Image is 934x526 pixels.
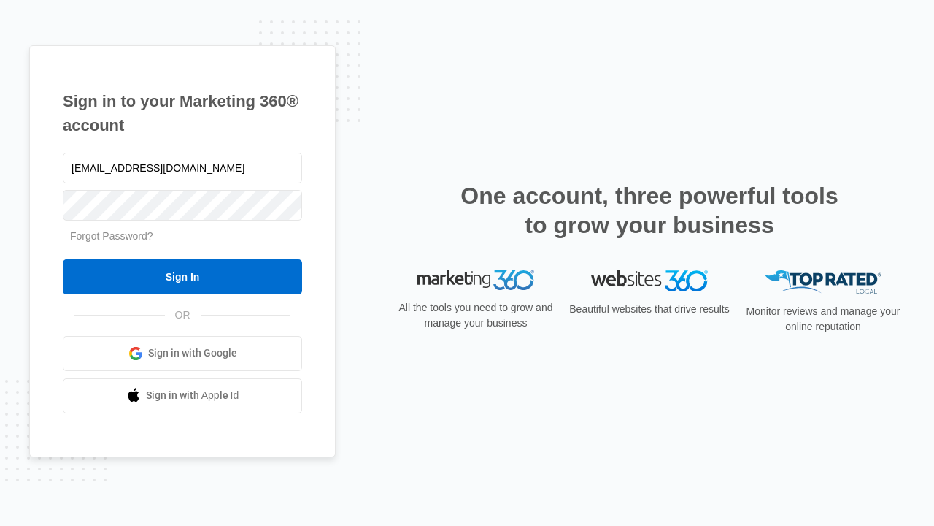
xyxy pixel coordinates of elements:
[63,89,302,137] h1: Sign in to your Marketing 360® account
[394,300,557,331] p: All the tools you need to grow and manage your business
[417,270,534,291] img: Marketing 360
[146,388,239,403] span: Sign in with Apple Id
[70,230,153,242] a: Forgot Password?
[456,181,843,240] h2: One account, three powerful tools to grow your business
[568,302,731,317] p: Beautiful websites that drive results
[765,270,881,294] img: Top Rated Local
[63,336,302,371] a: Sign in with Google
[63,378,302,413] a: Sign in with Apple Id
[148,346,237,361] span: Sign in with Google
[741,304,905,335] p: Monitor reviews and manage your online reputation
[63,153,302,183] input: Email
[63,259,302,294] input: Sign In
[591,270,708,291] img: Websites 360
[165,308,201,323] span: OR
